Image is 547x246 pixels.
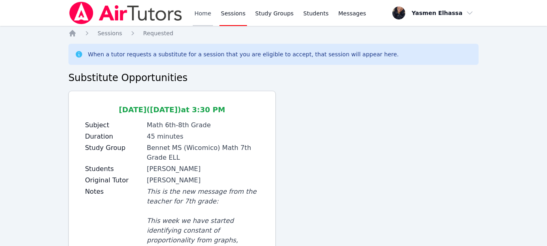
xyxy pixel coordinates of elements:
div: Math 6th-8th Grade [147,120,259,130]
div: Bennet MS (Wicomico) Math 7th Grade ELL [147,143,259,163]
img: Air Tutors [68,2,183,24]
span: Requested [143,30,173,36]
label: Notes [85,187,142,197]
div: [PERSON_NAME] [147,164,259,174]
nav: Breadcrumb [68,29,479,37]
label: Original Tutor [85,175,142,185]
span: Sessions [98,30,122,36]
label: Subject [85,120,142,130]
div: 45 minutes [147,132,259,141]
div: [PERSON_NAME] [147,175,259,185]
label: Students [85,164,142,174]
label: Duration [85,132,142,141]
div: When a tutor requests a substitute for a session that you are eligible to accept, that session wi... [88,50,399,58]
a: Sessions [98,29,122,37]
h2: Substitute Opportunities [68,71,479,84]
span: [DATE] ([DATE]) at 3:30 PM [119,105,226,114]
span: Messages [338,9,366,17]
a: Requested [143,29,173,37]
label: Study Group [85,143,142,153]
